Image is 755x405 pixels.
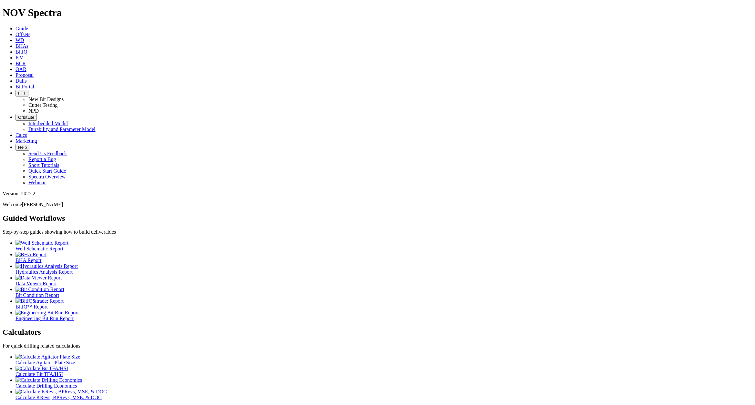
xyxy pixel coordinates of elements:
[16,252,47,258] img: BHA Report
[28,157,56,162] a: Report a Bug
[18,115,34,120] span: OrbitLite
[3,229,752,235] p: Step-by-step guides showing how to build deliverables
[16,61,26,66] a: BCR
[3,343,752,349] p: For quick drilling related calculations
[28,108,39,114] a: NPD
[3,191,752,197] div: Version: 2025.2
[16,32,30,37] a: Offsets
[16,275,752,286] a: Data Viewer Report Data Viewer Report
[16,246,63,251] span: Well Schematic Report
[16,275,62,281] img: Data Viewer Report
[16,287,64,292] img: Bit Condition Report
[16,298,64,304] img: BitIQ&trade; Report
[16,26,28,31] a: Guide
[16,304,48,309] span: BitIQ™ Report
[28,127,96,132] a: Durability and Parameter Model
[16,49,27,55] a: BitIQ
[16,66,26,72] a: OAR
[16,281,57,286] span: Data Viewer Report
[18,145,27,150] span: Help
[16,310,79,316] img: Engineering Bit Run Report
[28,121,68,126] a: Interbedded Model
[16,258,41,263] span: BHA Report
[28,168,66,174] a: Quick Start Guide
[16,252,752,263] a: BHA Report BHA Report
[28,162,59,168] a: Short Tutorials
[16,316,74,321] span: Engineering Bit Run Report
[16,90,28,96] button: FTT
[3,214,752,223] h2: Guided Workflows
[16,72,34,78] a: Proposal
[16,78,27,84] a: Dulls
[3,7,752,19] h1: NOV Spectra
[3,202,752,208] p: Welcome
[16,43,28,49] a: BHAs
[28,96,64,102] a: New Bit Designs
[16,138,37,144] a: Marketing
[16,298,752,309] a: BitIQ&trade; Report BitIQ™ Report
[16,366,68,371] img: Calculate Bit TFA/HSI
[16,240,752,251] a: Well Schematic Report Well Schematic Report
[18,91,26,96] span: FTT
[16,132,27,138] a: Calcs
[16,389,752,400] a: Calculate KRevs, BPRevs, MSE, & DOC Calculate KRevs, BPRevs, MSE, & DOC
[16,292,59,298] span: Bit Condition Report
[28,151,67,156] a: Send Us Feedback
[16,269,73,275] span: Hydraulics Analysis Report
[16,263,752,275] a: Hydraulics Analysis Report Hydraulics Analysis Report
[16,263,78,269] img: Hydraulics Analysis Report
[16,240,68,246] img: Well Schematic Report
[16,37,24,43] a: WD
[16,354,752,365] a: Calculate Agitator Plate Size Calculate Agitator Plate Size
[16,377,752,389] a: Calculate Drilling Economics Calculate Drilling Economics
[16,354,80,360] img: Calculate Agitator Plate Size
[16,55,24,60] a: KM
[16,144,29,151] button: Help
[16,389,107,395] img: Calculate KRevs, BPRevs, MSE, & DOC
[16,377,82,383] img: Calculate Drilling Economics
[3,328,752,337] h2: Calculators
[28,180,46,185] a: Webinar
[28,174,66,179] a: Spectra Overview
[16,366,752,377] a: Calculate Bit TFA/HSI Calculate Bit TFA/HSI
[16,114,37,121] button: OrbitLite
[16,287,752,298] a: Bit Condition Report Bit Condition Report
[28,102,58,108] a: Cutter Testing
[16,310,752,321] a: Engineering Bit Run Report Engineering Bit Run Report
[16,84,34,89] a: BitPortal
[22,202,63,207] span: [PERSON_NAME]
